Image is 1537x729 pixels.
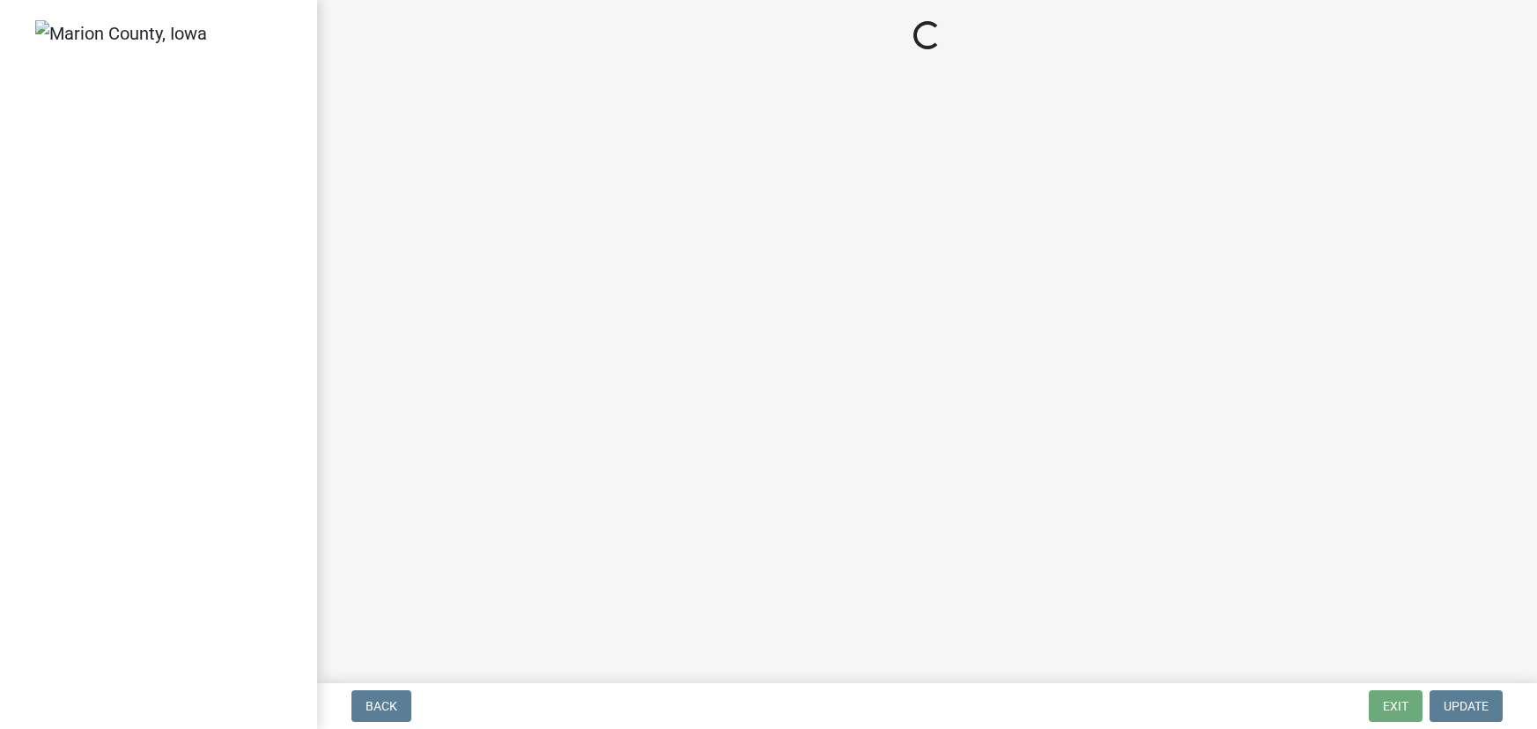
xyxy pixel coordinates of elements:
[1369,690,1422,722] button: Exit
[1430,690,1503,722] button: Update
[35,20,207,47] img: Marion County, Iowa
[1444,699,1489,713] span: Update
[351,690,411,722] button: Back
[366,699,397,713] span: Back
